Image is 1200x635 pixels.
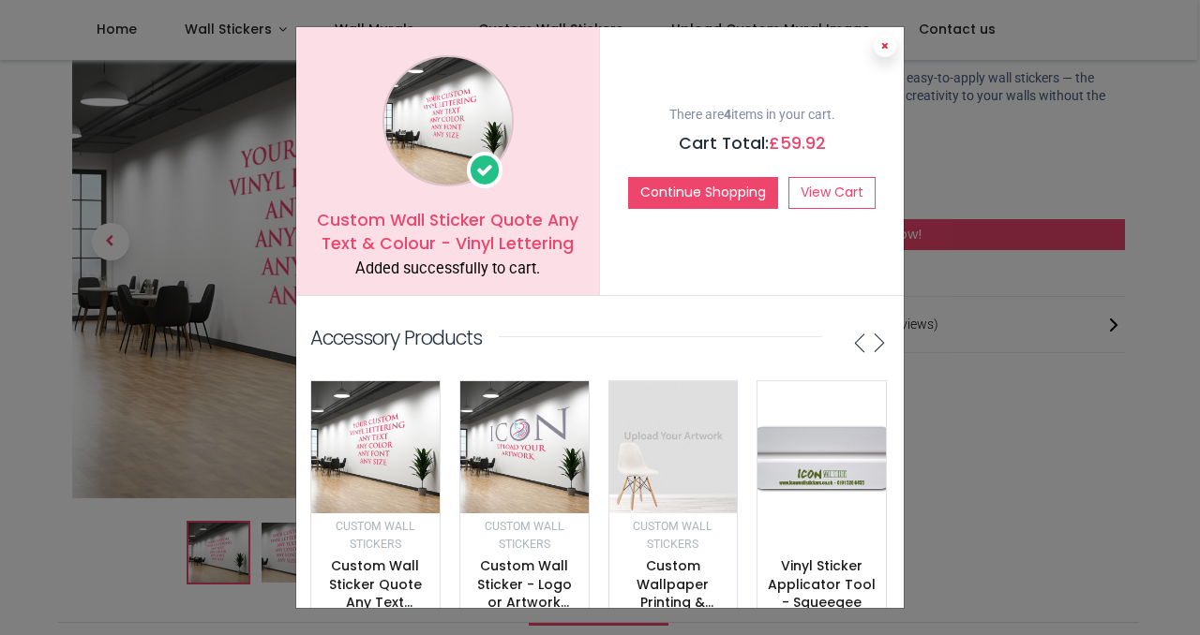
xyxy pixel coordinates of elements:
[310,324,482,351] p: Accessory Products
[614,106,890,125] p: There are items in your cart.
[310,258,585,280] div: Added successfully to cart.
[336,520,415,552] small: Custom Wall Stickers
[485,520,564,552] small: Custom Wall Stickers
[311,381,440,513] img: image_512
[382,55,514,186] img: image_1024
[485,518,564,552] a: Custom Wall Stickers
[757,381,886,531] img: image_512
[633,520,712,552] small: Custom Wall Stickers
[788,177,876,209] a: View Cart
[614,132,890,155] h5: Cart Total:
[336,518,415,552] a: Custom Wall Stickers
[768,556,876,612] a: Vinyl Sticker Applicator Tool - Squeegee
[609,381,738,513] img: image_512
[460,381,589,513] img: image_512
[780,132,826,155] span: 59.92
[724,107,731,122] b: 4
[769,132,826,155] span: £
[628,177,778,209] button: Continue Shopping
[633,518,712,552] a: Custom Wall Stickers
[310,209,585,255] h5: Custom Wall Sticker Quote Any Text & Colour - Vinyl Lettering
